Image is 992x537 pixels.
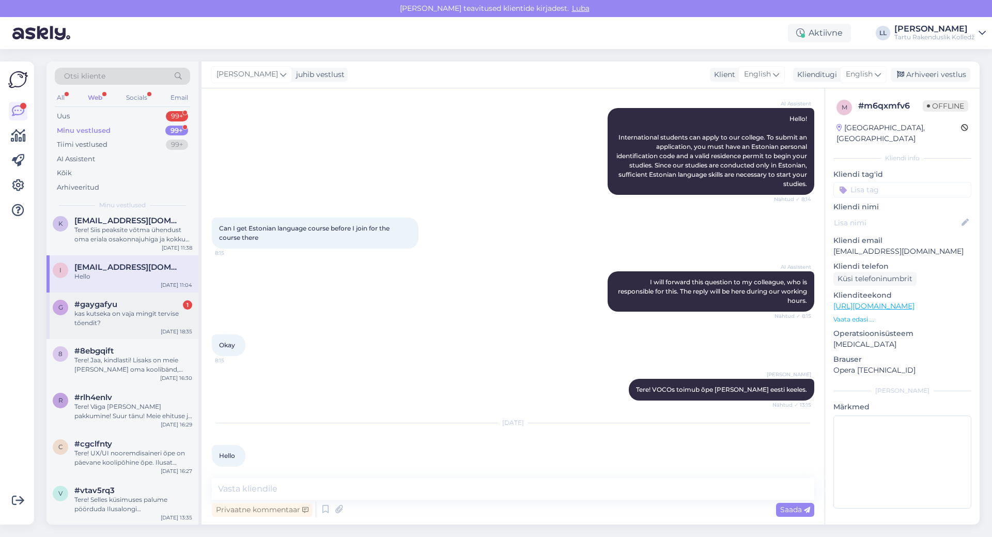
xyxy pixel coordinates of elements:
[219,452,235,459] span: Hello
[833,315,971,324] p: Vaata edasi ...
[57,111,70,121] div: Uus
[74,300,117,309] span: #gaygafyu
[99,201,146,210] span: Minu vestlused
[57,154,95,164] div: AI Assistent
[160,374,192,382] div: [DATE] 16:30
[216,69,278,80] span: [PERSON_NAME]
[833,328,971,339] p: Operatsioonisüsteem
[74,346,114,356] span: #8ebgqift
[161,328,192,335] div: [DATE] 18:35
[710,69,735,80] div: Klient
[74,402,192,421] div: Tere! Väga [PERSON_NAME] pakkumine! Suur tänu! Meie ehituse ja puiduosakonna juht on puhkusel [DA...
[57,182,99,193] div: Arhiveeritud
[165,126,188,136] div: 99+
[772,100,811,108] span: AI Assistent
[74,216,182,225] span: keio.kaarlop@icloud.com
[788,24,851,42] div: Aktiivne
[162,244,192,252] div: [DATE] 11:38
[55,91,67,104] div: All
[772,401,811,409] span: Nähtud ✓ 13:15
[57,168,72,178] div: Kõik
[8,70,28,89] img: Askly Logo
[833,365,971,376] p: Opera [TECHNICAL_ID]
[636,386,807,393] span: Tere! VOCOs toimub õpe [PERSON_NAME] eesti keeles.
[161,281,192,289] div: [DATE] 11:04
[74,356,192,374] div: Tere! Jaa, kindlasti! Lisaks on meie [PERSON_NAME] oma koolibänd, kuhu saab kandideerida sügisel....
[59,266,61,274] span: i
[833,202,971,212] p: Kliendi nimi
[780,505,810,514] span: Saada
[842,103,847,111] span: m
[166,111,188,121] div: 99+
[161,514,192,521] div: [DATE] 13:35
[744,69,771,80] span: English
[161,467,192,475] div: [DATE] 16:27
[58,350,63,358] span: 8
[219,224,391,241] span: Can I get Estonian language course before I join for the course there
[833,290,971,301] p: Klienditeekond
[846,69,873,80] span: English
[74,393,112,402] span: #rlh4enlv
[58,443,63,451] span: c
[833,301,915,311] a: [URL][DOMAIN_NAME]
[74,225,192,244] div: Tere! Siis peaksite võtma ühendust oma eriala osakonnajuhiga ja kokku leppima uue aja, kontaktid ...
[215,467,254,475] span: 11:04
[124,91,149,104] div: Socials
[923,100,968,112] span: Offline
[834,217,959,228] input: Lisa nimi
[58,303,63,311] span: g
[74,309,192,328] div: kas kutseka on vaja mingit tervise tõendit?
[618,278,809,304] span: I will forward this question to my colleague, who is responsible for this. The reply will be here...
[74,263,182,272] span: ianlukwata@gmail.com
[833,154,971,163] div: Kliendi info
[767,371,811,378] span: [PERSON_NAME]
[836,122,961,144] div: [GEOGRAPHIC_DATA], [GEOGRAPHIC_DATA]
[793,69,837,80] div: Klienditugi
[858,100,923,112] div: # m6qxmfv6
[74,272,192,281] div: Hello
[168,91,190,104] div: Email
[891,68,970,82] div: Arhiveeri vestlus
[894,25,986,41] a: [PERSON_NAME]Tartu Rakenduslik Kolledž
[772,263,811,271] span: AI Assistent
[183,300,192,310] div: 1
[215,249,254,257] span: 8:15
[58,489,63,497] span: v
[292,69,345,80] div: juhib vestlust
[833,182,971,197] input: Lisa tag
[833,386,971,395] div: [PERSON_NAME]
[215,357,254,364] span: 8:15
[833,272,917,286] div: Küsi telefoninumbrit
[64,71,105,82] span: Otsi kliente
[74,495,192,514] div: Tere! Selles küsimuses palume pöörduda Ilusalongi [PERSON_NAME] tel. [PHONE_NUMBER]
[894,33,974,41] div: Tartu Rakenduslik Kolledž
[74,449,192,467] div: Tere! UX/UI nooremdisaineri õpe on päevane koolipõhine õpe. Ilusat päeva!
[772,312,811,320] span: Nähtud ✓ 8:15
[74,439,112,449] span: #cgclfnty
[569,4,593,13] span: Luba
[833,246,971,257] p: [EMAIL_ADDRESS][DOMAIN_NAME]
[212,418,814,427] div: [DATE]
[833,169,971,180] p: Kliendi tag'id
[58,396,63,404] span: r
[833,402,971,412] p: Märkmed
[876,26,890,40] div: LL
[894,25,974,33] div: [PERSON_NAME]
[57,126,111,136] div: Minu vestlused
[166,140,188,150] div: 99+
[57,140,107,150] div: Tiimi vestlused
[86,91,104,104] div: Web
[833,339,971,350] p: [MEDICAL_DATA]
[772,195,811,203] span: Nähtud ✓ 8:14
[833,261,971,272] p: Kliendi telefon
[74,486,115,495] span: #vtav5rq3
[212,503,313,517] div: Privaatne kommentaar
[58,220,63,227] span: k
[219,341,235,349] span: Okay
[161,421,192,428] div: [DATE] 16:29
[833,235,971,246] p: Kliendi email
[833,354,971,365] p: Brauser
